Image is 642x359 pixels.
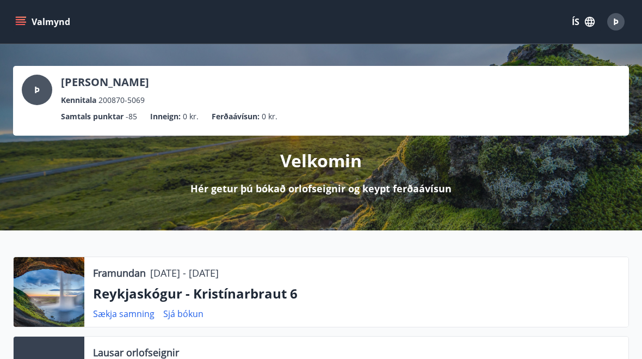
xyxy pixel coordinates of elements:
[98,94,145,106] span: 200870-5069
[262,111,277,123] span: 0 kr.
[93,308,155,320] a: Sækja samning
[150,111,181,123] p: Inneign :
[163,308,203,320] a: Sjá bókun
[183,111,199,123] span: 0 kr.
[150,266,219,280] p: [DATE] - [DATE]
[61,111,124,123] p: Samtals punktar
[566,12,601,32] button: ÍS
[93,284,620,303] p: Reykjaskógur - Kristínarbraut 6
[603,9,629,35] button: Þ
[613,16,619,28] span: Þ
[212,111,260,123] p: Ferðaávísun :
[13,12,75,32] button: menu
[280,149,362,173] p: Velkomin
[93,266,146,280] p: Framundan
[190,181,452,196] p: Hér getur þú bókað orlofseignir og keypt ferðaávísun
[126,111,137,123] span: -85
[61,75,149,90] p: [PERSON_NAME]
[61,94,96,106] p: Kennitala
[34,84,40,96] span: Þ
